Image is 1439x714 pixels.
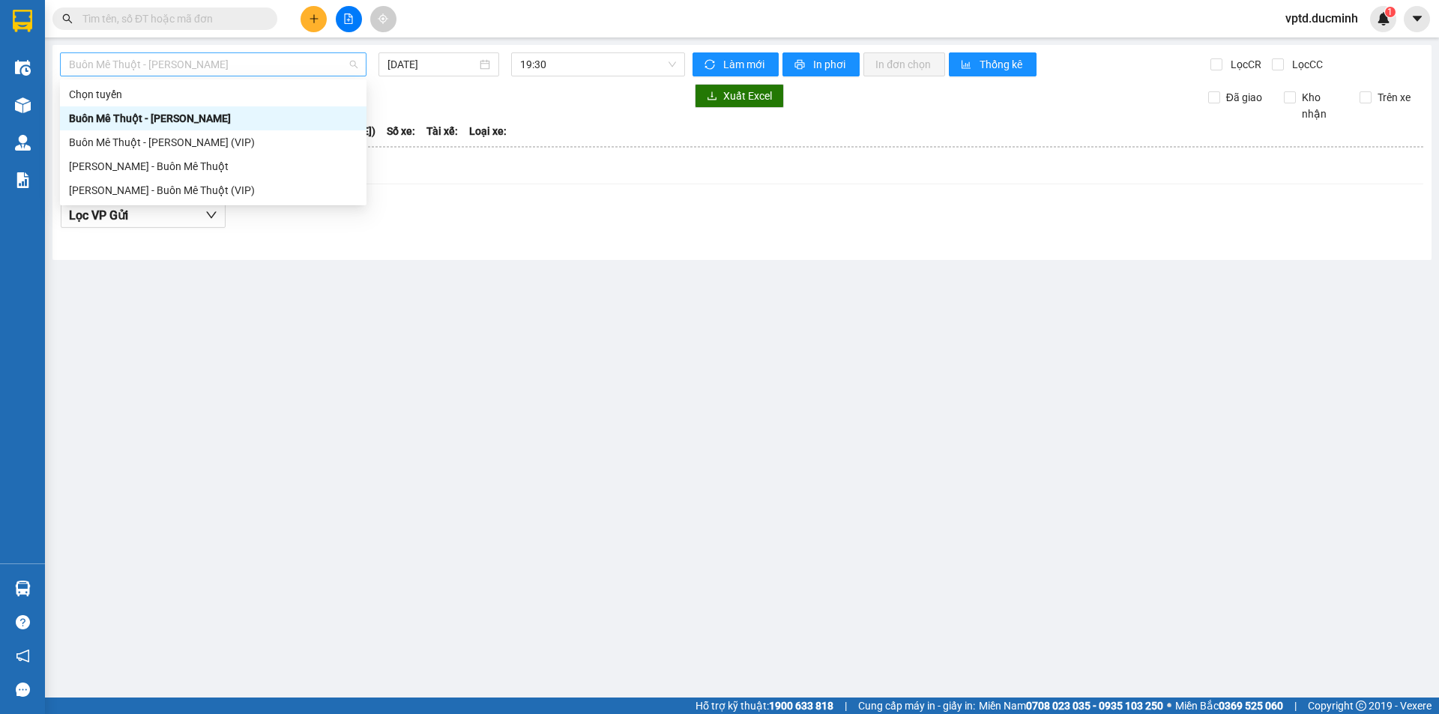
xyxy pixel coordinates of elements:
div: Chọn tuyến [60,82,366,106]
span: Làm mới [723,56,767,73]
span: Buôn Mê Thuột - Hồ Chí Minh [69,53,358,76]
span: question-circle [16,615,30,629]
div: Buôn Mê Thuột - [PERSON_NAME] [69,110,358,127]
div: Hồ Chí Minh - Buôn Mê Thuột (VIP) [60,178,366,202]
sup: 1 [1385,7,1396,17]
div: Buôn Mê Thuột - Hồ Chí Minh [60,106,366,130]
span: Tài xế: [426,123,458,139]
button: plus [301,6,327,32]
span: In phơi [813,56,848,73]
span: aim [378,13,388,24]
strong: 1900 633 818 [769,700,833,712]
span: Số xe: [387,123,415,139]
span: down [205,209,217,221]
span: Thống kê [980,56,1025,73]
span: 1 [1387,7,1393,17]
span: Miền Nam [979,698,1163,714]
div: Hồ Chí Minh - Buôn Mê Thuột [60,154,366,178]
span: caret-down [1411,12,1424,25]
div: [PERSON_NAME] - Buôn Mê Thuột [69,158,358,175]
span: 19:30 [520,53,676,76]
span: file-add [343,13,354,24]
img: logo-vxr [13,10,32,32]
span: vptd.ducminh [1273,9,1370,28]
span: plus [309,13,319,24]
span: Trên xe [1372,89,1417,106]
span: | [845,698,847,714]
span: copyright [1356,701,1366,711]
span: notification [16,649,30,663]
div: Buôn Mê Thuột - [PERSON_NAME] (VIP) [69,134,358,151]
div: Buôn Mê Thuột - Hồ Chí Minh (VIP) [60,130,366,154]
span: Lọc VP Gửi [69,206,128,225]
span: Cung cấp máy in - giấy in: [858,698,975,714]
span: sync [705,59,717,71]
button: downloadXuất Excel [695,84,784,108]
span: ⚪️ [1167,703,1171,709]
span: Lọc CC [1286,56,1325,73]
button: Lọc VP Gửi [61,204,226,228]
strong: 0708 023 035 - 0935 103 250 [1026,700,1163,712]
button: caret-down [1404,6,1430,32]
button: In đơn chọn [863,52,945,76]
span: printer [794,59,807,71]
button: file-add [336,6,362,32]
img: warehouse-icon [15,97,31,113]
button: aim [370,6,396,32]
span: Hỗ trợ kỹ thuật: [696,698,833,714]
strong: 0369 525 060 [1219,700,1283,712]
span: bar-chart [961,59,974,71]
div: Chọn tuyến [69,86,358,103]
img: warehouse-icon [15,581,31,596]
span: Lọc CR [1225,56,1264,73]
button: printerIn phơi [782,52,860,76]
span: Loại xe: [469,123,507,139]
button: syncLàm mới [693,52,779,76]
img: warehouse-icon [15,60,31,76]
div: [PERSON_NAME] - Buôn Mê Thuột (VIP) [69,182,358,199]
img: icon-new-feature [1377,12,1390,25]
span: message [16,683,30,697]
img: warehouse-icon [15,135,31,151]
span: Kho nhận [1296,89,1348,122]
span: search [62,13,73,24]
button: bar-chartThống kê [949,52,1037,76]
span: Đã giao [1220,89,1268,106]
input: Tìm tên, số ĐT hoặc mã đơn [82,10,259,27]
input: 12/09/2025 [387,56,477,73]
span: | [1294,698,1297,714]
span: Miền Bắc [1175,698,1283,714]
img: solution-icon [15,172,31,188]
